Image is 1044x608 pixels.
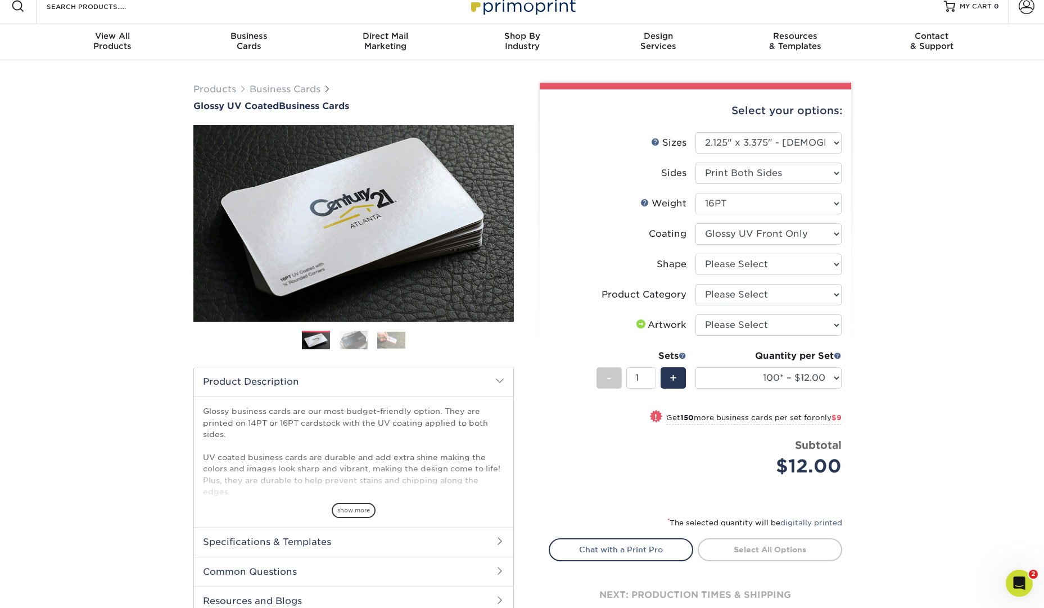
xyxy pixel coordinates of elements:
[680,413,694,422] strong: 150
[377,331,405,349] img: Business Cards 03
[634,318,686,332] div: Artwork
[3,574,96,604] iframe: Google Customer Reviews
[596,349,686,363] div: Sets
[780,519,842,527] a: digitally printed
[454,31,590,51] div: Industry
[44,31,181,51] div: Products
[454,24,590,60] a: Shop ByIndustry
[602,288,686,301] div: Product Category
[302,327,330,355] img: Business Cards 01
[667,519,842,527] small: The selected quantity will be
[590,31,727,51] div: Services
[864,31,1000,51] div: & Support
[607,370,612,386] span: -
[727,31,864,51] div: & Templates
[180,31,317,41] span: Business
[44,31,181,41] span: View All
[317,31,454,51] div: Marketing
[590,24,727,60] a: DesignServices
[657,258,686,271] div: Shape
[654,411,657,423] span: !
[549,538,693,561] a: Chat with a Print Pro
[666,413,842,425] small: Get more business cards per set for
[704,453,842,480] div: $12.00
[193,101,514,111] h1: Business Cards
[193,101,514,111] a: Glossy UV CoatedBusiness Cards
[194,527,513,556] h2: Specifications & Templates
[864,31,1000,41] span: Contact
[1006,570,1033,597] iframe: Intercom live chat
[317,24,454,60] a: Direct MailMarketing
[194,367,513,396] h2: Product Description
[727,31,864,41] span: Resources
[454,31,590,41] span: Shop By
[727,24,864,60] a: Resources& Templates
[815,413,842,422] span: only
[649,227,686,241] div: Coating
[590,31,727,41] span: Design
[194,557,513,586] h2: Common Questions
[180,31,317,51] div: Cards
[670,370,677,386] span: +
[193,101,279,111] span: Glossy UV Coated
[831,413,842,422] span: $9
[640,197,686,210] div: Weight
[44,24,181,60] a: View AllProducts
[651,136,686,150] div: Sizes
[1029,570,1038,579] span: 2
[549,89,842,132] div: Select your options:
[203,406,504,555] p: Glossy business cards are our most budget-friendly option. They are printed on 14PT or 16PT cards...
[332,503,376,518] span: show more
[698,538,842,561] a: Select All Options
[180,24,317,60] a: BusinessCards
[250,84,320,94] a: Business Cards
[317,31,454,41] span: Direct Mail
[695,349,842,363] div: Quantity per Set
[994,2,999,10] span: 0
[661,166,686,180] div: Sides
[864,24,1000,60] a: Contact& Support
[193,63,514,384] img: Glossy UV Coated 01
[193,84,236,94] a: Products
[340,330,368,350] img: Business Cards 02
[795,439,842,451] strong: Subtotal
[960,2,992,11] span: MY CART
